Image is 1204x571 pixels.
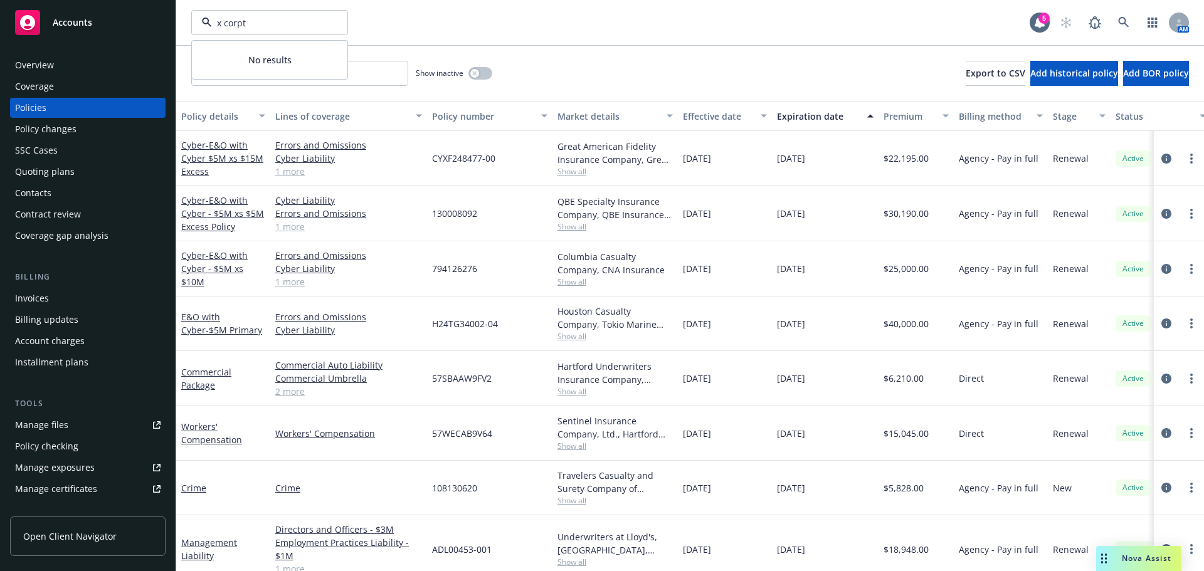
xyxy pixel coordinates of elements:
div: Great American Fidelity Insurance Company, Great American Insurance Group [557,140,673,166]
span: - $5M Primary [206,324,262,336]
div: Policy changes [15,119,77,139]
a: Directors and Officers - $3M [275,523,422,536]
a: circleInformation [1159,261,1174,276]
span: Show all [557,441,673,451]
span: Active [1121,543,1146,555]
a: Installment plans [10,352,166,372]
span: H24TG34002-04 [432,317,498,330]
span: Renewal [1053,543,1089,556]
span: [DATE] [683,543,711,556]
a: Report a Bug [1082,10,1107,35]
span: Open Client Navigator [23,530,117,543]
div: SSC Cases [15,140,58,160]
span: $22,195.00 [884,152,929,165]
span: Agency - Pay in full [959,543,1038,556]
a: more [1184,261,1199,276]
span: - E&O with Cyber $5M xs $15M Excess [181,139,263,177]
span: Add historical policy [1030,67,1118,79]
div: Houston Casualty Company, Tokio Marine HCC, CRC Group [557,305,673,331]
span: [DATE] [683,427,711,440]
div: Contract review [15,204,81,224]
a: Start snowing [1053,10,1079,35]
div: 5 [1038,13,1050,24]
span: 57WECAB9V64 [432,427,492,440]
span: 108130620 [432,481,477,495]
a: Workers' Compensation [275,427,422,440]
button: Premium [879,101,954,131]
a: Manage exposures [10,458,166,478]
div: Invoices [15,288,49,308]
div: Tools [10,397,166,410]
span: Renewal [1053,207,1089,220]
div: Manage files [15,415,68,435]
span: Show all [557,386,673,397]
span: 130008092 [432,207,477,220]
button: Nova Assist [1096,546,1181,571]
a: Account charges [10,331,166,351]
div: Account charges [15,331,85,351]
span: [DATE] [777,372,805,385]
a: Coverage [10,76,166,97]
span: Show inactive [416,68,463,78]
a: more [1184,480,1199,495]
span: Renewal [1053,427,1089,440]
span: Accounts [53,18,92,28]
button: Lines of coverage [270,101,427,131]
div: Billing method [959,110,1029,123]
div: Installment plans [15,352,88,372]
button: Billing method [954,101,1048,131]
a: Policies [10,98,166,118]
div: Coverage gap analysis [15,226,108,246]
span: $40,000.00 [884,317,929,330]
a: Employment Practices Liability - $1M [275,536,422,562]
span: $25,000.00 [884,262,929,275]
span: [DATE] [777,427,805,440]
div: Quoting plans [15,162,75,182]
a: more [1184,371,1199,386]
span: Agency - Pay in full [959,481,1038,495]
a: Policy checking [10,436,166,456]
span: Active [1121,482,1146,493]
a: Crime [275,481,422,495]
span: Show all [557,166,673,177]
a: Coverage gap analysis [10,226,166,246]
span: Show all [557,557,673,567]
span: - E&O with Cyber - $5M xs $5M Excess Policy [181,194,264,233]
span: [DATE] [683,262,711,275]
span: - E&O with Cyber - $5M xs $10M [181,249,248,288]
div: Manage claims [15,500,78,520]
a: Manage certificates [10,479,166,499]
div: QBE Specialty Insurance Company, QBE Insurance Group [557,195,673,221]
a: Crime [181,482,206,494]
div: Policies [15,98,46,118]
a: 2 more [275,385,422,398]
div: Manage certificates [15,479,97,499]
a: Errors and Omissions [275,139,422,152]
a: circleInformation [1159,542,1174,557]
span: Nova Assist [1122,553,1171,563]
span: No results [192,41,347,79]
span: Show all [557,495,673,506]
a: Cyber [181,194,264,233]
span: Active [1121,263,1146,275]
a: more [1184,316,1199,331]
a: Commercial Package [181,366,231,391]
a: Cyber [181,139,263,177]
div: Underwriters at Lloyd's, [GEOGRAPHIC_DATA], [PERSON_NAME] of London, CRC Group [557,530,673,557]
a: Commercial Umbrella [275,372,422,385]
div: Lines of coverage [275,110,408,123]
a: Manage files [10,415,166,435]
div: Coverage [15,76,54,97]
span: [DATE] [683,207,711,220]
button: Export to CSV [966,61,1025,86]
a: Overview [10,55,166,75]
a: more [1184,542,1199,557]
span: Agency - Pay in full [959,262,1038,275]
div: Stage [1053,110,1092,123]
div: Billing updates [15,310,78,330]
div: Billing [10,271,166,283]
button: Add historical policy [1030,61,1118,86]
div: Hartford Underwriters Insurance Company, Hartford Insurance Group [557,360,673,386]
button: Policy number [427,101,552,131]
a: SSC Cases [10,140,166,160]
